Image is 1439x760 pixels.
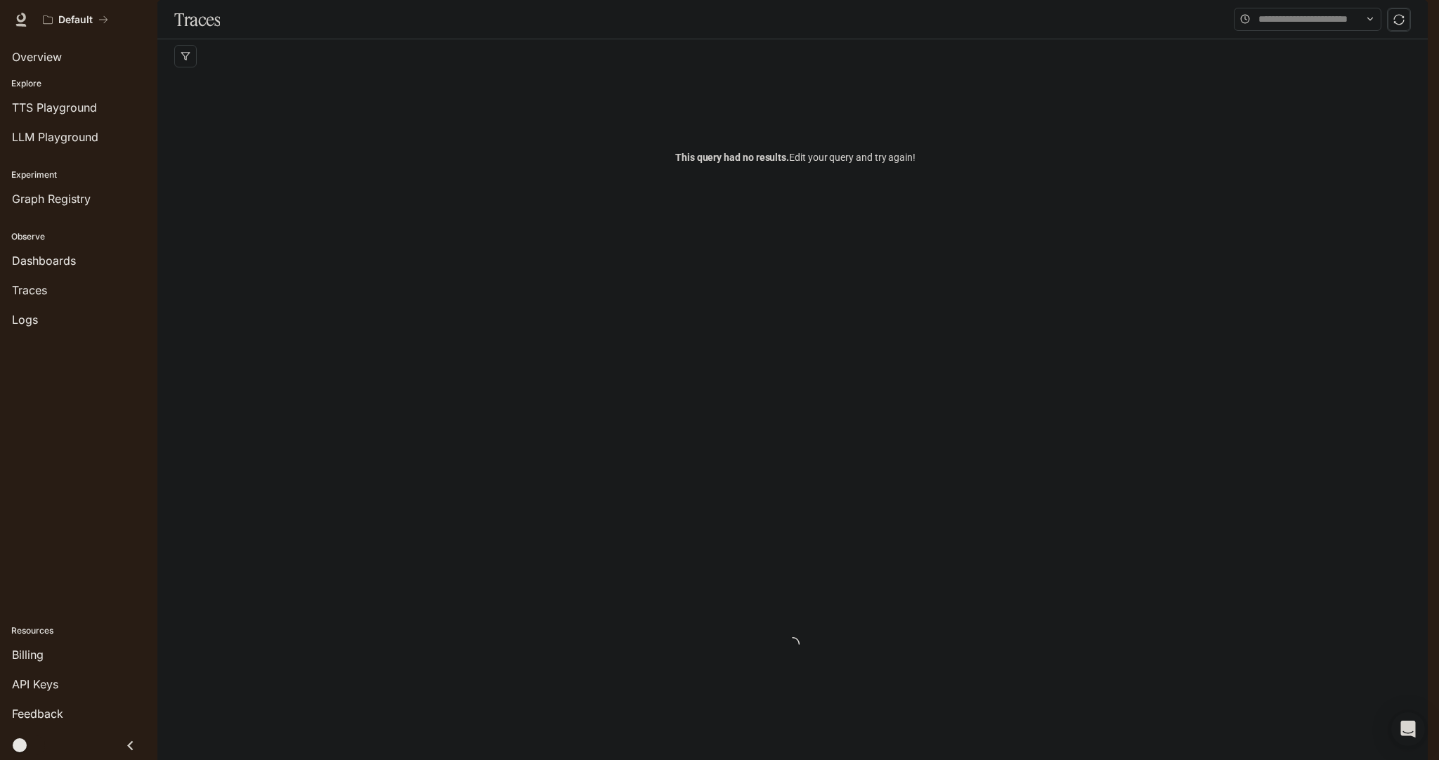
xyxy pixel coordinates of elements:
span: sync [1393,14,1405,25]
span: Edit your query and try again! [675,150,916,165]
p: Default [58,14,93,26]
div: Open Intercom Messenger [1391,712,1425,746]
span: loading [783,635,801,653]
span: This query had no results. [675,152,789,163]
h1: Traces [174,6,220,34]
button: All workspaces [37,6,115,34]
